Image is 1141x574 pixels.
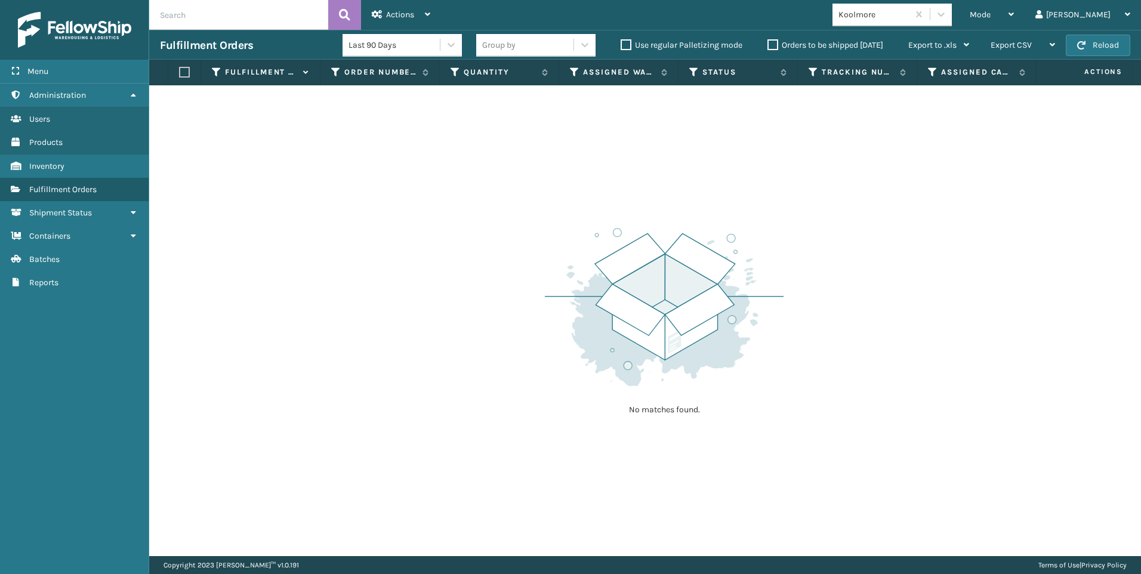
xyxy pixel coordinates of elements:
[464,67,536,78] label: Quantity
[1047,62,1130,82] span: Actions
[1038,556,1127,574] div: |
[29,231,70,241] span: Containers
[29,254,60,264] span: Batches
[767,40,883,50] label: Orders to be shipped [DATE]
[1081,561,1127,569] a: Privacy Policy
[29,161,64,171] span: Inventory
[386,10,414,20] span: Actions
[344,67,417,78] label: Order Number
[349,39,441,51] div: Last 90 Days
[970,10,991,20] span: Mode
[29,184,97,195] span: Fulfillment Orders
[164,556,299,574] p: Copyright 2023 [PERSON_NAME]™ v 1.0.191
[1066,35,1130,56] button: Reload
[702,67,775,78] label: Status
[29,114,50,124] span: Users
[18,12,131,48] img: logo
[29,208,92,218] span: Shipment Status
[822,67,894,78] label: Tracking Number
[27,66,48,76] span: Menu
[29,137,63,147] span: Products
[225,67,297,78] label: Fulfillment Order Id
[583,67,655,78] label: Assigned Warehouse
[838,8,909,21] div: Koolmore
[482,39,516,51] div: Group by
[621,40,742,50] label: Use regular Palletizing mode
[29,90,86,100] span: Administration
[160,38,253,53] h3: Fulfillment Orders
[908,40,957,50] span: Export to .xls
[941,67,1013,78] label: Assigned Carrier Service
[29,277,58,288] span: Reports
[991,40,1032,50] span: Export CSV
[1038,561,1080,569] a: Terms of Use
